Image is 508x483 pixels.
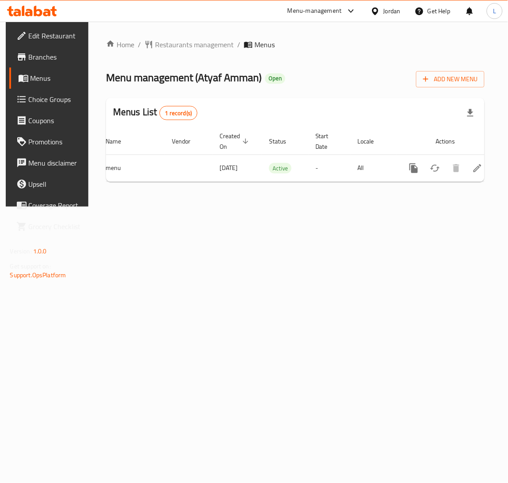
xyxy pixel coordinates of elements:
span: Vendor [172,136,202,147]
a: Restaurants management [144,39,234,50]
span: [DATE] [220,162,238,174]
button: Add New Menu [416,71,485,87]
span: Branches [29,52,83,62]
div: Total records count [159,106,198,120]
span: Status [269,136,298,147]
button: more [403,158,425,179]
a: Menu disclaimer [9,152,91,174]
a: Coverage Report [9,195,91,216]
a: Branches [9,46,91,68]
span: Get support on: [10,260,51,272]
a: Home [106,39,134,50]
span: Coverage Report [29,200,83,211]
nav: breadcrumb [106,39,485,50]
span: Locale [358,136,386,147]
span: Version: [10,245,32,257]
div: Export file [460,102,481,124]
span: Menu management ( Atyaf Amman ) [106,68,262,87]
td: - [308,155,351,181]
li: / [138,39,141,50]
a: Support.OpsPlatform [10,269,66,281]
span: Choice Groups [29,94,83,105]
span: Active [269,163,292,174]
a: Upsell [9,174,91,195]
a: Coupons [9,110,91,131]
span: Promotions [29,136,83,147]
span: Open [265,75,285,82]
span: Restaurants management [155,39,234,50]
span: Menus [254,39,275,50]
td: menu [99,155,165,181]
div: Jordan [383,6,401,16]
span: Start Date [315,131,340,152]
span: Grocery Checklist [29,221,83,232]
a: Grocery Checklist [9,216,91,237]
a: View Sections [467,158,488,179]
h2: Menus List [113,106,197,120]
a: Choice Groups [9,89,91,110]
button: Delete menu [446,158,467,179]
span: L [493,6,496,16]
span: Menu disclaimer [29,158,83,168]
span: Edit Restaurant [29,30,83,41]
td: All [351,155,396,181]
a: Edit Restaurant [9,25,91,46]
span: 1.0.0 [33,245,47,257]
span: Coupons [29,115,83,126]
span: Upsell [29,179,83,189]
span: 1 record(s) [160,109,197,117]
span: Name [106,136,133,147]
div: Menu-management [288,6,342,16]
span: Menus [30,73,83,83]
div: Open [265,73,285,84]
span: Created On [220,131,251,152]
a: Menus [9,68,91,89]
li: / [237,39,240,50]
span: Add New Menu [423,74,478,85]
a: Promotions [9,131,91,152]
th: Actions [396,128,495,155]
button: Change Status [425,158,446,179]
table: enhanced table [56,128,495,182]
